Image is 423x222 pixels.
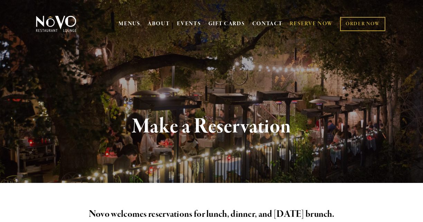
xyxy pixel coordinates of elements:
[132,113,291,140] strong: Make a Reservation
[45,207,378,222] h2: Novo welcomes reservations for lunch, dinner, and [DATE] brunch.
[340,17,385,31] a: ORDER NOW
[208,17,245,30] a: GIFT CARDS
[148,20,170,27] a: ABOUT
[290,17,333,30] a: RESERVE NOW
[119,20,140,27] a: MENUS
[35,15,78,33] img: Novo Restaurant &amp; Lounge
[252,17,283,30] a: CONTACT
[177,20,201,27] a: EVENTS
